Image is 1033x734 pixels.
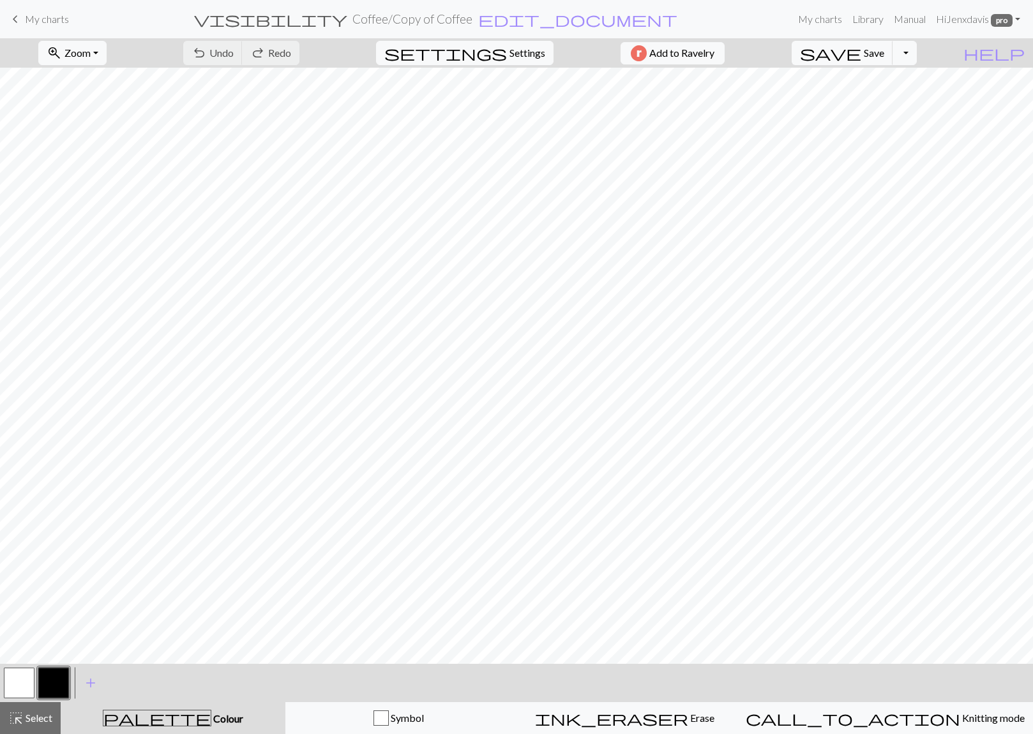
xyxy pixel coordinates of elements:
span: My charts [25,13,69,25]
button: Zoom [38,41,107,65]
button: Symbol [285,702,511,734]
button: SettingsSettings [376,41,554,65]
button: Knitting mode [737,702,1033,734]
span: help [963,44,1025,62]
span: Colour [211,712,243,724]
span: edit_document [478,10,677,28]
a: Library [847,6,889,32]
a: My charts [8,8,69,30]
button: Erase [511,702,737,734]
span: Add to Ravelry [649,45,714,61]
h2: Coffee / Copy of Coffee [352,11,472,26]
span: keyboard_arrow_left [8,10,23,28]
span: Symbol [389,712,424,724]
span: Select [24,712,52,724]
span: call_to_action [746,709,960,727]
button: Save [792,41,893,65]
i: Settings [384,45,507,61]
a: My charts [793,6,847,32]
span: add [83,674,98,692]
span: Zoom [64,47,91,59]
span: Knitting mode [960,712,1025,724]
a: Manual [889,6,931,32]
span: visibility [194,10,347,28]
span: Settings [509,45,545,61]
button: Colour [61,702,285,734]
span: settings [384,44,507,62]
span: palette [103,709,211,727]
span: Save [864,47,884,59]
span: save [800,44,861,62]
span: pro [991,14,1013,27]
span: zoom_in [47,44,62,62]
button: Add to Ravelry [621,42,725,64]
span: ink_eraser [535,709,688,727]
span: Erase [688,712,714,724]
span: highlight_alt [8,709,24,727]
img: Ravelry [631,45,647,61]
a: HiJenxdavis pro [931,6,1025,32]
